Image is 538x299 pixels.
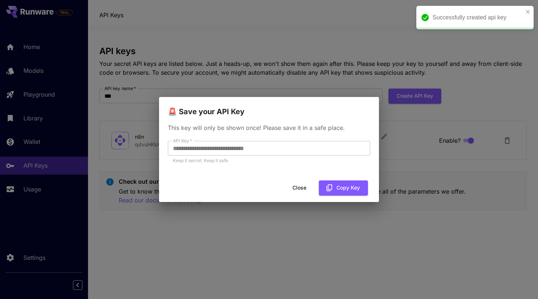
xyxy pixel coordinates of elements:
label: API Key [173,138,192,144]
h2: 🚨 Save your API Key [159,97,379,117]
p: Keep it secret. Keep it safe. [173,157,365,164]
div: Successfully created api key [432,13,523,22]
button: Close [283,180,316,195]
button: close [526,9,531,15]
button: Copy Key [319,180,368,195]
p: This key will only be shown once! Please save it in a safe place. [168,123,370,132]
